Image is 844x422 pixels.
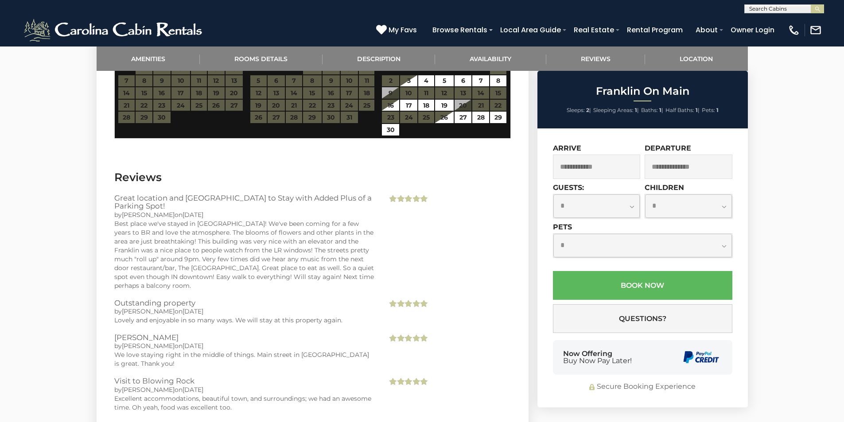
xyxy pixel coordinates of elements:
[635,107,637,113] strong: 1
[472,75,489,87] a: 7
[435,75,454,87] a: 5
[553,183,584,192] label: Guests:
[788,24,800,36] img: phone-regular-white.png
[553,271,732,300] button: Book Now
[702,107,715,113] span: Pets:
[114,385,374,394] div: by on
[114,377,374,385] h3: Visit to Blowing Rock
[114,333,374,341] h3: [PERSON_NAME]
[563,357,632,364] span: Buy Now Pay Later!
[418,100,434,111] a: 18
[114,307,374,316] div: by on
[114,394,374,412] div: Excellent accommodations, beautiful town, and surroundings; we had an awesome time. Oh yeah, food...
[593,105,639,116] li: |
[553,304,732,333] button: Questions?
[114,316,374,325] div: Lovely and enjoyable in so many ways. We will stay at this property again.
[435,112,454,123] a: 26
[200,46,323,71] a: Rooms Details
[645,183,684,192] label: Children
[114,194,374,210] h3: Great location and [GEOGRAPHIC_DATA] to Stay with Added Plus of a Parking Spot!
[586,107,589,113] strong: 2
[122,211,175,219] span: [PERSON_NAME]
[540,85,746,97] h2: Franklin On Main
[691,22,722,38] a: About
[726,22,779,38] a: Owner Login
[455,112,472,123] a: 27
[490,75,506,87] a: 8
[323,46,436,71] a: Description
[569,22,618,38] a: Real Estate
[567,107,585,113] span: Sleeps:
[567,105,591,116] li: |
[114,170,511,185] h3: Reviews
[496,22,565,38] a: Local Area Guide
[400,75,417,87] a: 3
[114,219,374,290] div: Best place we've stayed in [GEOGRAPHIC_DATA]! We've been coming for a few years to BR and love th...
[665,105,700,116] li: |
[382,124,399,136] a: 30
[376,24,419,36] a: My Favs
[435,46,546,71] a: Availability
[472,112,489,123] a: 28
[593,107,634,113] span: Sleeping Areas:
[435,100,454,111] a: 19
[641,107,658,113] span: Baths:
[114,210,374,219] div: by on
[696,107,698,113] strong: 1
[490,112,506,123] a: 29
[553,223,572,231] label: Pets
[553,144,581,152] label: Arrive
[382,100,399,111] a: 16
[400,100,417,111] a: 17
[114,341,374,350] div: by on
[553,382,732,392] div: Secure Booking Experience
[22,17,206,43] img: White-1-2.png
[418,75,434,87] a: 4
[183,307,203,315] span: [DATE]
[183,211,203,219] span: [DATE]
[809,24,822,36] img: mail-regular-white.png
[665,107,694,113] span: Half Baths:
[122,342,175,350] span: [PERSON_NAME]
[563,350,632,364] div: Now Offering
[97,46,200,71] a: Amenities
[428,22,492,38] a: Browse Rentals
[659,107,661,113] strong: 1
[622,22,687,38] a: Rental Program
[455,75,472,87] a: 6
[389,24,417,35] span: My Favs
[546,46,646,71] a: Reviews
[183,342,203,350] span: [DATE]
[114,299,374,307] h3: Outstanding property
[122,307,175,315] span: [PERSON_NAME]
[183,386,203,394] span: [DATE]
[645,144,691,152] label: Departure
[114,350,374,368] div: We love staying right in the middle of things. Main street in [GEOGRAPHIC_DATA] is great. Thank you!
[645,46,748,71] a: Location
[641,105,663,116] li: |
[122,386,175,394] span: [PERSON_NAME]
[716,107,719,113] strong: 1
